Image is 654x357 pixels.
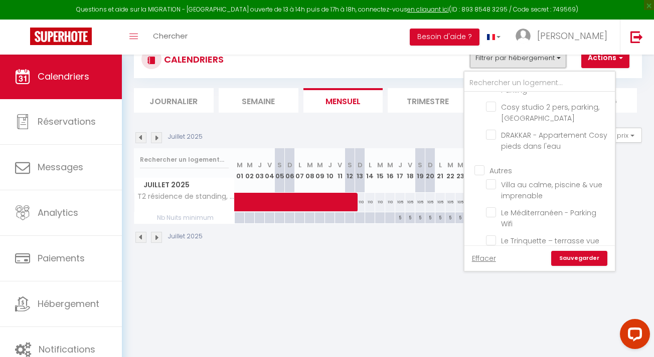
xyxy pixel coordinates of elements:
[457,160,463,170] abbr: M
[153,31,188,41] span: Chercher
[285,148,295,193] th: 06
[445,212,455,222] div: 5
[168,232,203,241] p: Juillet 2025
[295,148,305,193] th: 07
[307,160,313,170] abbr: M
[38,70,89,83] span: Calendriers
[375,148,385,193] th: 15
[275,148,285,193] th: 05
[537,30,607,42] span: [PERSON_NAME]
[338,160,342,170] abbr: V
[581,48,629,68] button: Actions
[303,88,383,113] li: Mensuel
[463,71,616,272] div: Filtrer par hébergement
[39,343,95,355] span: Notifications
[145,20,195,55] a: Chercher
[136,193,236,200] span: T2 résidence de standing, [GEOGRAPHIC_DATA], parking
[455,212,465,222] div: 5
[415,212,425,222] div: 5
[30,28,92,45] img: Super Booking
[508,20,620,55] a: ... [PERSON_NAME]
[470,48,566,68] button: Filtrer par hébergement
[38,161,83,173] span: Messages
[38,206,78,219] span: Analytics
[38,252,85,264] span: Paiements
[398,160,402,170] abbr: J
[369,160,372,170] abbr: L
[247,160,253,170] abbr: M
[134,178,234,192] span: Juillet 2025
[377,160,383,170] abbr: M
[305,148,315,193] th: 08
[258,160,262,170] abbr: J
[335,148,345,193] th: 11
[38,115,96,128] span: Réservations
[516,29,531,44] img: ...
[395,212,405,222] div: 5
[245,148,255,193] th: 02
[134,88,214,113] li: Journalier
[410,29,479,46] button: Besoin d'aide ?
[445,148,455,193] th: 22
[464,74,615,92] input: Rechercher un logement...
[405,148,415,193] th: 18
[358,160,363,170] abbr: D
[405,212,415,222] div: 5
[435,212,445,222] div: 5
[348,160,352,170] abbr: S
[472,253,496,264] a: Effacer
[219,88,298,113] li: Semaine
[328,160,332,170] abbr: J
[168,132,203,142] p: Juillet 2025
[408,160,412,170] abbr: V
[455,148,465,193] th: 23
[134,212,234,223] span: Nb Nuits minimum
[385,148,395,193] th: 16
[551,251,607,266] a: Sauvegarder
[501,102,599,123] span: Cosy studio 2 pers, parking, [GEOGRAPHIC_DATA]
[277,160,282,170] abbr: S
[38,297,99,310] span: Hébergement
[439,160,442,170] abbr: L
[630,31,643,43] img: logout
[325,148,335,193] th: 10
[425,212,435,222] div: 5
[355,148,365,193] th: 13
[317,160,323,170] abbr: M
[435,148,445,193] th: 21
[298,160,301,170] abbr: L
[161,48,224,71] h3: CALENDRIERS
[407,5,449,14] a: en cliquant ici
[501,180,602,201] span: Villa au calme, piscine & vue imprenable
[418,160,422,170] abbr: S
[447,160,453,170] abbr: M
[315,148,325,193] th: 09
[265,148,275,193] th: 04
[395,148,405,193] th: 17
[365,148,375,193] th: 14
[501,130,607,151] span: DRAKKAR - Appartement Cosy pieds dans l'eau
[287,160,292,170] abbr: D
[415,148,425,193] th: 19
[140,151,229,169] input: Rechercher un logement...
[388,88,467,113] li: Trimestre
[425,148,435,193] th: 20
[612,315,654,357] iframe: LiveChat chat widget
[237,160,243,170] abbr: M
[501,208,596,229] span: Le Méditerranéen - Parking Wifi
[345,148,355,193] th: 12
[267,160,272,170] abbr: V
[255,148,265,193] th: 03
[387,160,393,170] abbr: M
[428,160,433,170] abbr: D
[235,148,245,193] th: 01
